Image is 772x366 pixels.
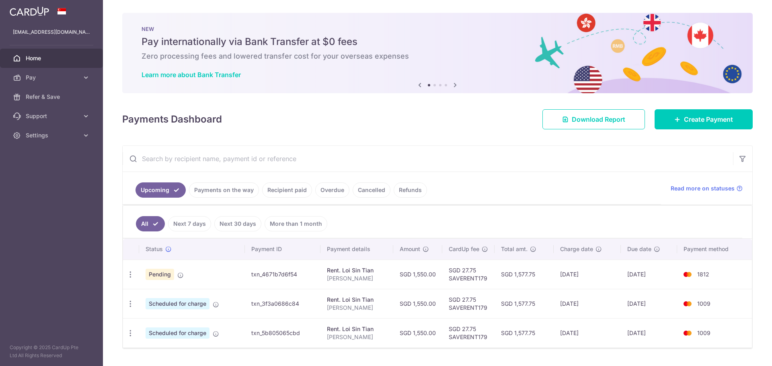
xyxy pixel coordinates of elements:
[442,289,495,318] td: SGD 27.75 SAVERENT179
[554,318,621,348] td: [DATE]
[394,182,427,198] a: Refunds
[327,333,387,341] p: [PERSON_NAME]
[146,245,163,253] span: Status
[554,260,621,289] td: [DATE]
[697,271,709,278] span: 1812
[671,184,735,192] span: Read more on statuses
[315,182,349,198] a: Overdue
[680,299,696,309] img: Bank Card
[189,182,259,198] a: Payments on the way
[136,182,186,198] a: Upcoming
[26,93,79,101] span: Refer & Save
[393,289,442,318] td: SGD 1,550.00
[697,329,710,336] span: 1009
[265,216,327,231] a: More than 1 month
[677,239,752,260] th: Payment method
[146,298,209,309] span: Scheduled for charge
[142,71,241,79] a: Learn more about Bank Transfer
[214,216,261,231] a: Next 30 days
[13,28,90,36] p: [EMAIL_ADDRESS][DOMAIN_NAME]
[245,289,320,318] td: txn_3f3a0686c84
[26,54,79,62] span: Home
[245,260,320,289] td: txn_4671b7d6f54
[627,245,651,253] span: Due date
[123,146,733,172] input: Search by recipient name, payment id or reference
[146,327,209,339] span: Scheduled for charge
[697,300,710,307] span: 1009
[142,35,733,48] h5: Pay internationally via Bank Transfer at $0 fees
[327,325,387,333] div: Rent. Loi Sin Tian
[449,245,479,253] span: CardUp fee
[168,216,211,231] a: Next 7 days
[495,318,554,348] td: SGD 1,577.75
[393,318,442,348] td: SGD 1,550.00
[621,289,677,318] td: [DATE]
[327,266,387,274] div: Rent. Loi Sin Tian
[327,296,387,304] div: Rent. Loi Sin Tian
[320,239,393,260] th: Payment details
[146,269,174,280] span: Pending
[501,245,528,253] span: Total amt.
[554,289,621,318] td: [DATE]
[560,245,593,253] span: Charge date
[442,318,495,348] td: SGD 27.75 SAVERENT179
[262,182,312,198] a: Recipient paid
[122,112,222,127] h4: Payments Dashboard
[680,270,696,279] img: Bank Card
[621,260,677,289] td: [DATE]
[655,109,753,129] a: Create Payment
[327,304,387,312] p: [PERSON_NAME]
[671,184,743,192] a: Read more on statuses
[680,328,696,338] img: Bank Card
[136,216,165,231] a: All
[26,74,79,82] span: Pay
[122,13,753,93] img: Bank transfer banner
[142,26,733,32] p: NEW
[142,51,733,61] h6: Zero processing fees and lowered transfer cost for your overseas expenses
[26,131,79,139] span: Settings
[684,115,733,124] span: Create Payment
[26,112,79,120] span: Support
[353,182,390,198] a: Cancelled
[245,239,320,260] th: Payment ID
[495,289,554,318] td: SGD 1,577.75
[10,6,49,16] img: CardUp
[572,115,625,124] span: Download Report
[542,109,645,129] a: Download Report
[245,318,320,348] td: txn_5b805065cbd
[393,260,442,289] td: SGD 1,550.00
[495,260,554,289] td: SGD 1,577.75
[327,274,387,282] p: [PERSON_NAME]
[621,318,677,348] td: [DATE]
[442,260,495,289] td: SGD 27.75 SAVERENT179
[400,245,420,253] span: Amount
